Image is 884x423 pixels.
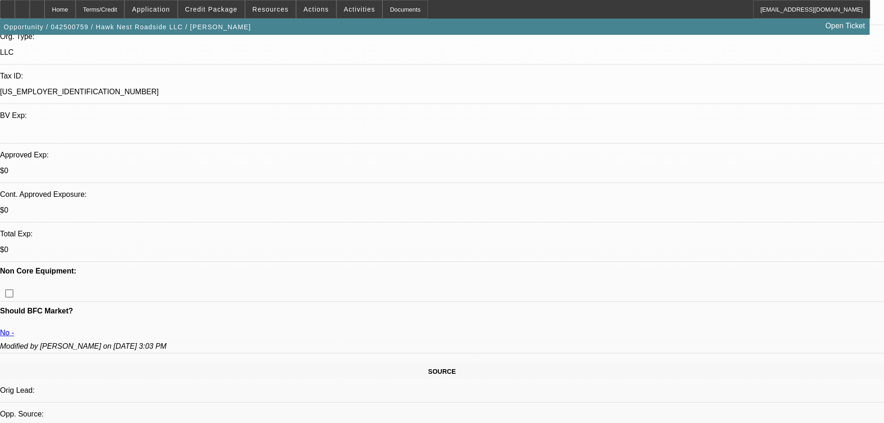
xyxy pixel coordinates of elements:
button: Actions [297,0,336,18]
button: Resources [245,0,296,18]
a: Open Ticket [822,18,869,34]
span: Activities [344,6,375,13]
button: Activities [337,0,382,18]
span: Credit Package [185,6,238,13]
span: SOURCE [428,368,456,375]
span: Application [132,6,170,13]
button: Application [125,0,177,18]
span: Actions [303,6,329,13]
span: Resources [252,6,289,13]
span: Opportunity / 042500759 / Hawk Nest Roadside LLC / [PERSON_NAME] [4,23,251,31]
button: Credit Package [178,0,245,18]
